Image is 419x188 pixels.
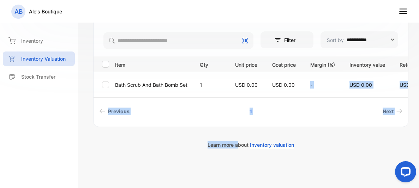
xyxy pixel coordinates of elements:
p: Inventory value [349,60,385,68]
p: Unit price [235,60,258,68]
p: Learn more about [93,141,408,148]
a: Next page [380,105,405,118]
p: Cost price [272,60,296,68]
span: USD 0.00 [272,82,295,88]
span: Next [383,108,394,115]
p: Ale's Boutique [29,8,62,15]
span: USD 0.00 [349,82,372,88]
p: AB [14,7,23,16]
p: Inventory Valuation [21,55,66,62]
a: Stock Transfer [3,69,75,84]
span: Previous [108,108,130,115]
button: Sort by [321,31,398,48]
p: Qty [200,60,221,68]
a: Inventory [3,34,75,48]
a: Inventory Valuation [3,51,75,66]
p: Margin (%) [310,60,335,68]
span: Inventory valuation [250,142,294,148]
p: Item [115,60,191,68]
p: Stock Transfer [21,73,55,80]
a: Previous page [96,105,132,118]
p: Bath Scrub And Bath Bomb Set [115,81,191,89]
span: USD 0.00 [235,82,258,88]
p: Inventory [21,37,43,44]
iframe: LiveChat chat widget [389,158,419,188]
p: Sort by [327,36,344,44]
a: Page 1 is your current page [241,105,261,118]
p: - [310,81,335,89]
ul: Pagination [94,105,408,118]
p: 1 [200,81,209,89]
